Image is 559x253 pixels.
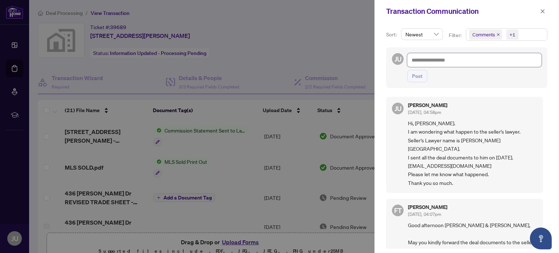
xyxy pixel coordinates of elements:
[405,29,439,40] span: Newest
[407,70,427,82] button: Post
[472,31,495,38] span: Comments
[449,31,463,39] p: Filter:
[386,6,538,17] div: Transaction Communication
[408,103,447,108] h5: [PERSON_NAME]
[408,110,441,115] span: [DATE], 04:58pm
[408,119,537,187] span: Hi, [PERSON_NAME]. I am wondering what happen to the seller's lawyer. Seller's Lawyer name is [PE...
[395,103,401,114] span: JU
[496,33,500,36] span: close
[386,31,398,39] p: Sort:
[540,9,545,14] span: close
[510,31,515,38] div: +1
[394,205,402,216] span: FT
[530,228,552,249] button: Open asap
[395,54,401,64] span: JU
[408,205,447,210] h5: [PERSON_NAME]
[469,29,502,40] span: Comments
[408,212,441,217] span: [DATE], 04:07pm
